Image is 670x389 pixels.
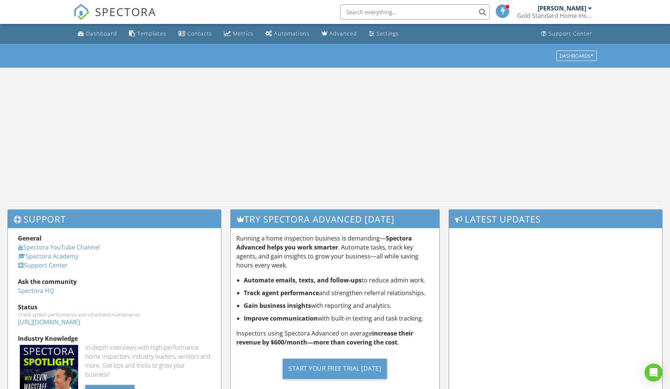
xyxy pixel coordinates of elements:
[18,234,42,242] strong: General
[244,314,318,322] strong: Improve communication
[18,287,54,295] a: Spectora HQ
[548,30,592,37] div: Support Center
[244,314,434,323] li: with built-in texting and task tracking.
[233,30,253,37] div: Metrics
[75,27,120,41] a: Dashboard
[236,353,434,385] a: Start Your Free Trial [DATE]
[366,27,402,41] a: Settings
[236,329,434,347] p: Inspectors using Spectora Advanced on average .
[236,234,412,251] strong: Spectora Advanced helps you work smarter
[86,30,117,37] div: Dashboard
[18,243,100,251] a: Spectora YouTube Channel
[18,277,211,286] div: Ask the community
[319,27,360,41] a: Advanced
[645,364,663,382] div: Open Intercom Messenger
[244,301,434,310] li: with reporting and analytics.
[449,210,662,228] h3: Latest Updates
[377,30,399,37] div: Settings
[538,27,595,41] a: Support Center
[73,4,90,20] img: The Best Home Inspection Software - Spectora
[18,318,80,326] a: [URL][DOMAIN_NAME]
[18,252,79,260] a: Spectora Academy
[244,288,434,297] li: and strengthen referral relationships.
[231,210,439,228] h3: Try spectora advanced [DATE]
[95,4,156,19] span: SPECTORA
[175,27,215,41] a: Contacts
[274,30,310,37] div: Automations
[244,289,319,297] strong: Track agent performance
[187,30,212,37] div: Contacts
[18,334,211,343] div: Industry Knowledge
[126,27,169,41] a: Templates
[73,10,156,26] a: SPECTORA
[244,301,311,310] strong: Gain business insights
[517,12,592,19] div: Gold Standard Home Inspection
[283,359,387,379] div: Start Your Free Trial [DATE]
[236,329,413,346] strong: increase their revenue by $600/month—more than covering the cost
[8,210,221,228] h3: Support
[560,53,593,58] div: Dashboards
[137,30,166,37] div: Templates
[340,4,490,19] input: Search everything...
[538,4,586,12] div: [PERSON_NAME]
[18,312,211,318] div: Check system performance and scheduled maintenance.
[244,276,362,284] strong: Automate emails, texts, and follow-ups
[85,343,211,379] div: In-depth interviews with high-performance home inspectors, industry leaders, vendors and more. Ge...
[244,276,434,285] li: to reduce admin work.
[236,234,434,270] p: Running a home inspection business is demanding— . Automate tasks, track key agents, and gain ins...
[329,30,357,37] div: Advanced
[18,261,68,269] a: Support Center
[556,50,597,61] button: Dashboards
[262,27,313,41] a: Automations (Basic)
[18,303,211,312] div: Status
[221,27,256,41] a: Metrics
